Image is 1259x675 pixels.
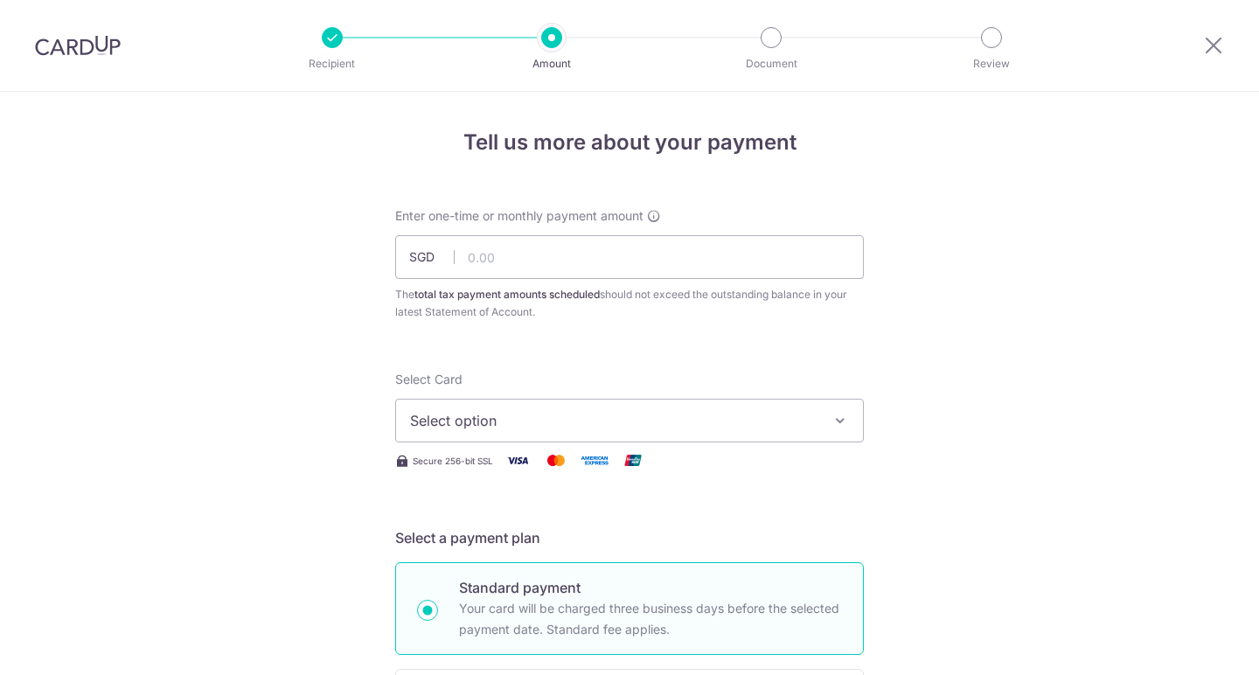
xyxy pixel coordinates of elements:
[409,248,455,266] span: SGD
[414,288,600,301] b: total tax payment amounts scheduled
[35,35,121,56] img: CardUp
[395,207,643,225] span: Enter one-time or monthly payment amount
[395,372,463,386] span: translation missing: en.payables.payment_networks.credit_card.summary.labels.select_card
[1146,623,1242,666] iframe: Opens a widget where you can find more information
[395,527,864,548] h5: Select a payment plan
[577,449,612,471] img: American Express
[268,55,397,73] p: Recipient
[487,55,616,73] p: Amount
[395,286,864,321] div: The should not exceed the outstanding balance in your latest Statement of Account.
[459,577,842,598] p: Standard payment
[706,55,836,73] p: Document
[395,127,864,158] h4: Tell us more about your payment
[539,449,574,471] img: Mastercard
[500,449,535,471] img: Visa
[459,598,842,640] p: Your card will be charged three business days before the selected payment date. Standard fee appl...
[927,55,1056,73] p: Review
[395,399,864,442] button: Select option
[413,454,493,468] span: Secure 256-bit SSL
[395,235,864,279] input: 0.00
[410,410,817,431] span: Select option
[616,449,650,471] img: Union Pay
